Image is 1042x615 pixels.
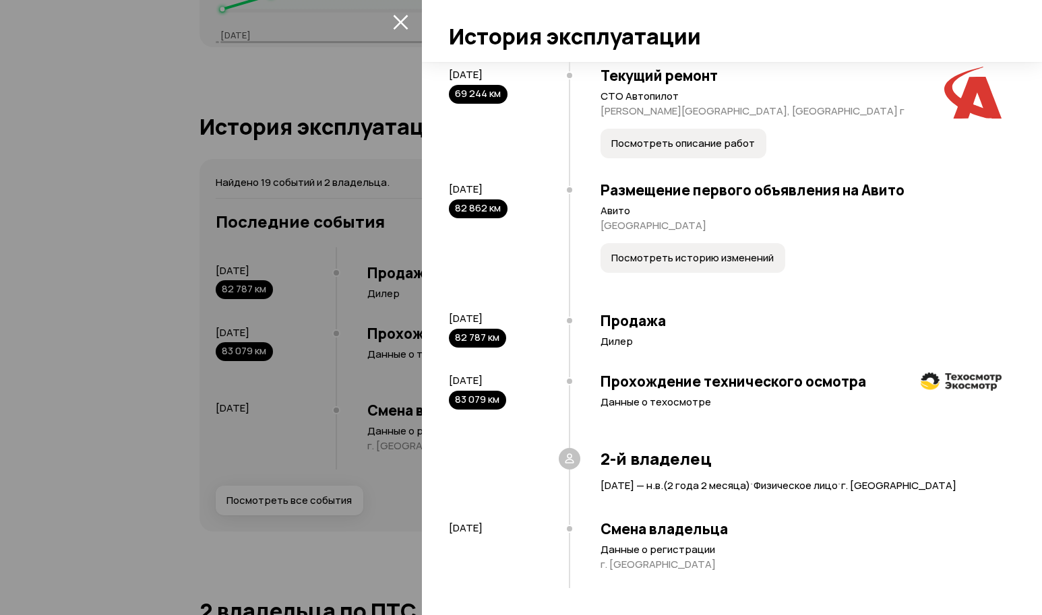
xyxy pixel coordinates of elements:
[449,85,508,104] div: 69 244 км
[601,558,1002,571] p: г. [GEOGRAPHIC_DATA]
[449,199,508,218] div: 82 862 км
[601,129,766,158] button: Посмотреть описание работ
[601,312,1002,329] h3: Продажа
[601,181,1002,199] h3: Размещение первого объявления на Авито
[601,90,1002,103] p: СТО Автопилот
[449,311,483,325] span: [DATE]
[838,472,841,494] span: ·
[449,521,483,535] span: [DATE]
[601,335,1002,348] p: Дилер
[601,449,1002,468] h3: 2-й владелец
[449,182,483,196] span: [DATE]
[841,478,956,492] span: г. [GEOGRAPHIC_DATA]
[601,478,750,492] span: [DATE] — н.в. ( 2 года 2 месяца )
[601,67,1002,84] h3: Текущий ремонт
[449,373,483,387] span: [DATE]
[601,204,1002,218] p: Авито
[601,219,1002,232] p: [GEOGRAPHIC_DATA]
[601,373,1002,390] h3: Прохождение технического осмотра
[449,67,483,82] span: [DATE]
[944,67,1002,119] img: logo
[754,478,838,492] span: Физическое лицо
[601,243,785,273] button: Посмотреть историю изменений
[449,329,506,348] div: 82 787 км
[601,543,1002,556] p: Данные о регистрации
[611,137,755,150] span: Посмотреть описание работ
[750,472,754,494] span: ·
[611,251,774,265] span: Посмотреть историю изменений
[601,520,1002,538] h3: Смена владельца
[449,391,506,410] div: 83 079 км
[921,373,1002,391] img: logo
[601,395,1002,409] p: Данные о техосмотре
[601,104,1002,118] p: [PERSON_NAME][GEOGRAPHIC_DATA], [GEOGRAPHIC_DATA] г
[390,11,411,32] button: закрыть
